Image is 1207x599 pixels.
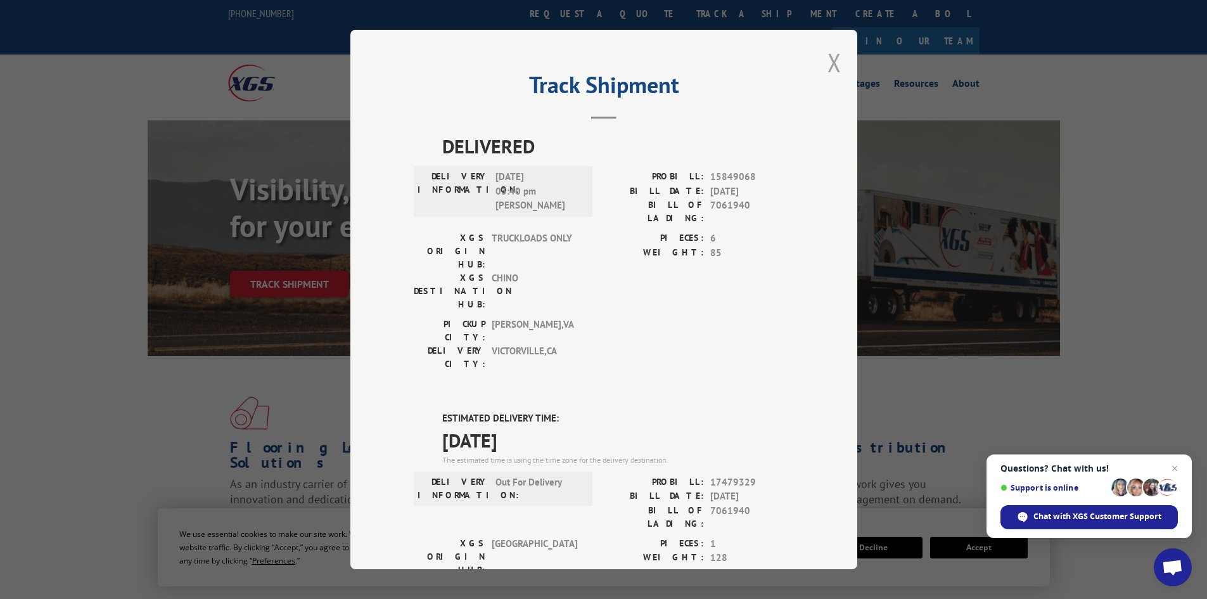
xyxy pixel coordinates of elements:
span: CHINO [492,271,577,311]
span: [DATE] [442,426,794,454]
label: ESTIMATED DELIVERY TIME: [442,411,794,426]
label: WEIGHT: [604,551,704,565]
span: VICTORVILLE , CA [492,344,577,371]
label: DELIVERY CITY: [414,344,485,371]
span: 17479329 [710,475,794,490]
span: 128 [710,551,794,565]
div: Chat with XGS Customer Support [1000,505,1178,529]
label: PICKUP CITY: [414,318,485,344]
span: [DATE] [710,184,794,199]
label: PIECES: [604,537,704,551]
label: PROBILL: [604,170,704,184]
label: PROBILL: [604,475,704,490]
label: BILL DATE: [604,489,704,504]
span: TRUCKLOADS ONLY [492,231,577,271]
span: 7061940 [710,504,794,531]
span: 7061940 [710,198,794,225]
span: 15849068 [710,170,794,184]
span: [DATE] 03:40 pm [PERSON_NAME] [495,170,581,213]
label: XGS ORIGIN HUB: [414,537,485,577]
span: 1 [710,537,794,551]
div: The estimated time is using the time zone for the delivery destination. [442,454,794,466]
h2: Track Shipment [414,76,794,100]
label: BILL OF LADING: [604,504,704,531]
div: Open chat [1154,548,1192,586]
label: XGS DESTINATION HUB: [414,271,485,311]
span: Support is online [1000,483,1107,493]
span: Close chat [1167,461,1182,476]
span: Questions? Chat with us! [1000,463,1178,473]
span: 6 [710,231,794,246]
span: 85 [710,246,794,261]
span: Chat with XGS Customer Support [1033,511,1161,522]
label: BILL DATE: [604,184,704,199]
label: WEIGHT: [604,246,704,261]
span: DELIVERED [442,132,794,160]
span: [GEOGRAPHIC_DATA] [492,537,577,577]
button: Close modal [827,46,841,79]
label: DELIVERY INFORMATION: [418,170,489,213]
label: BILL OF LADING: [604,198,704,225]
label: DELIVERY INFORMATION: [418,475,489,502]
label: PIECES: [604,231,704,246]
span: [PERSON_NAME] , VA [492,318,577,344]
span: [DATE] [710,489,794,504]
span: Out For Delivery [495,475,581,502]
label: XGS ORIGIN HUB: [414,231,485,271]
